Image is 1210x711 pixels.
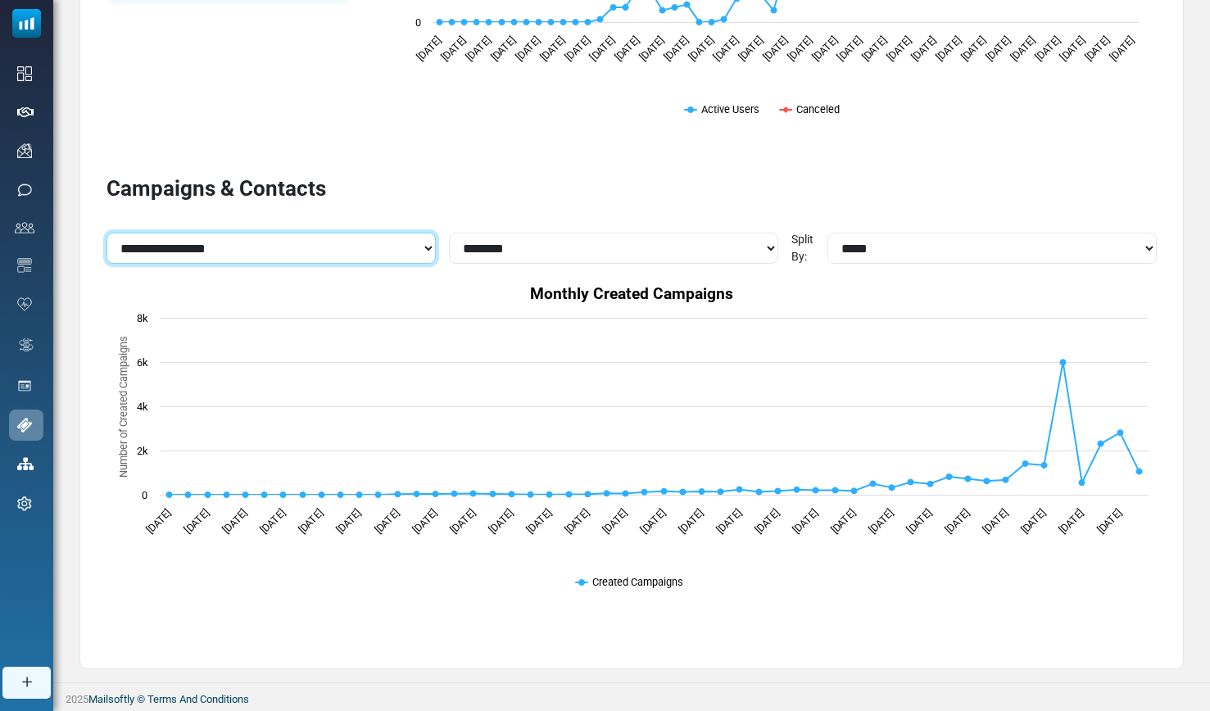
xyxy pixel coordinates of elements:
text: [DATE] [410,507,439,537]
text: Monthly Created Campaigns [530,284,733,303]
text: [DATE] [488,34,518,64]
text: 0 [415,16,421,29]
text: [DATE] [859,34,889,64]
text: [DATE] [1008,34,1037,64]
text: [DATE] [513,34,542,64]
text: [DATE] [1094,507,1124,537]
img: landing_pages.svg [17,378,32,393]
text: [DATE] [942,507,972,537]
img: dashboard-icon.svg [17,66,32,81]
img: mailsoftly_icon_blue_white.svg [12,9,41,38]
text: [DATE] [809,34,839,64]
text: [DATE] [958,34,988,64]
text: [DATE] [372,507,401,537]
text: Number of Created Campaigns [117,336,129,478]
text: [DATE] [933,34,963,64]
text: [DATE] [334,507,364,537]
text: [DATE] [1018,507,1048,537]
svg: Monthly Created Campaigns [106,279,1157,606]
text: [DATE] [752,507,782,537]
a: Mailsoftly © [88,693,145,705]
text: 0 [142,489,147,501]
text: [DATE] [1057,507,1086,537]
text: [DATE] [638,507,668,537]
text: [DATE] [904,507,934,537]
text: [DATE] [686,34,715,64]
text: [DATE] [1032,34,1062,64]
text: 8k [137,312,148,324]
text: [DATE] [909,34,938,64]
img: sms-icon.png [17,183,32,197]
text: Canceled [796,103,840,115]
text: [DATE] [524,507,554,537]
text: [DATE] [463,34,492,64]
text: Created Campaigns [592,576,683,588]
text: [DATE] [714,507,744,537]
text: [DATE] [486,507,515,537]
text: 2k [137,445,148,457]
text: [DATE] [414,34,443,64]
img: settings-icon.svg [17,496,32,511]
text: [DATE] [438,34,468,64]
text: Active Users [701,103,759,115]
text: [DATE] [760,34,790,64]
text: [DATE] [600,507,630,537]
img: email-templates-icon.svg [17,258,32,273]
text: [DATE] [637,34,666,64]
text: [DATE] [661,34,691,64]
text: [DATE] [1057,34,1086,64]
text: [DATE] [296,507,325,537]
text: [DATE] [220,507,249,537]
text: [DATE] [884,34,913,64]
text: [DATE] [562,507,591,537]
text: [DATE] [1082,34,1112,64]
img: support-icon-active.svg [17,418,32,432]
text: [DATE] [143,507,173,537]
img: workflow.svg [17,336,35,355]
text: [DATE] [736,34,765,64]
span: translation missing: en.layouts.footer.terms_and_conditions [147,693,249,705]
text: [DATE] [828,507,858,537]
text: 4k [137,401,148,413]
text: [DATE] [562,34,591,64]
text: [DATE] [676,507,705,537]
text: [DATE] [791,507,820,537]
text: [DATE] [983,34,1013,64]
img: domain-health-icon.svg [17,297,32,310]
text: [DATE] [182,507,211,537]
a: Terms And Conditions [147,693,249,705]
text: [DATE] [537,34,567,64]
div: Campaigns & Contacts [93,173,1170,205]
text: [DATE] [258,507,288,537]
text: [DATE] [835,34,864,64]
text: [DATE] [448,507,478,537]
text: [DATE] [587,34,616,64]
span: Split By: [791,231,814,265]
text: [DATE] [981,507,1010,537]
text: [DATE] [1107,34,1136,64]
text: [DATE] [867,507,896,537]
text: 6k [137,356,148,369]
img: contacts-icon.svg [15,222,34,233]
text: [DATE] [710,34,740,64]
text: [DATE] [612,34,641,64]
img: campaigns-icon.png [17,143,32,158]
text: [DATE] [785,34,814,64]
